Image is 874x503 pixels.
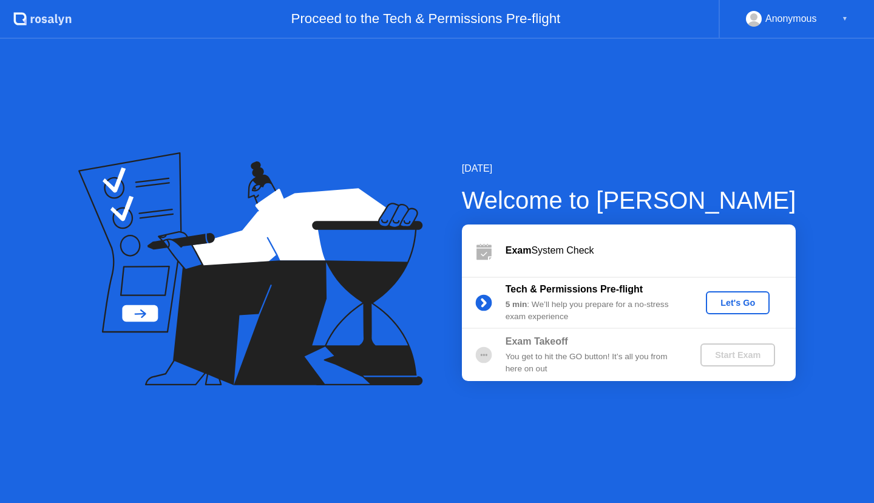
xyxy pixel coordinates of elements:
div: System Check [506,243,796,258]
div: Anonymous [765,11,817,27]
div: Welcome to [PERSON_NAME] [462,182,796,218]
button: Start Exam [700,343,775,366]
div: Start Exam [705,350,770,360]
div: Let's Go [711,298,765,308]
div: ▼ [842,11,848,27]
b: Exam [506,245,532,255]
b: 5 min [506,300,527,309]
b: Tech & Permissions Pre-flight [506,284,643,294]
div: [DATE] [462,161,796,176]
div: : We’ll help you prepare for a no-stress exam experience [506,299,680,323]
b: Exam Takeoff [506,336,568,346]
button: Let's Go [706,291,770,314]
div: You get to hit the GO button! It’s all you from here on out [506,351,680,376]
